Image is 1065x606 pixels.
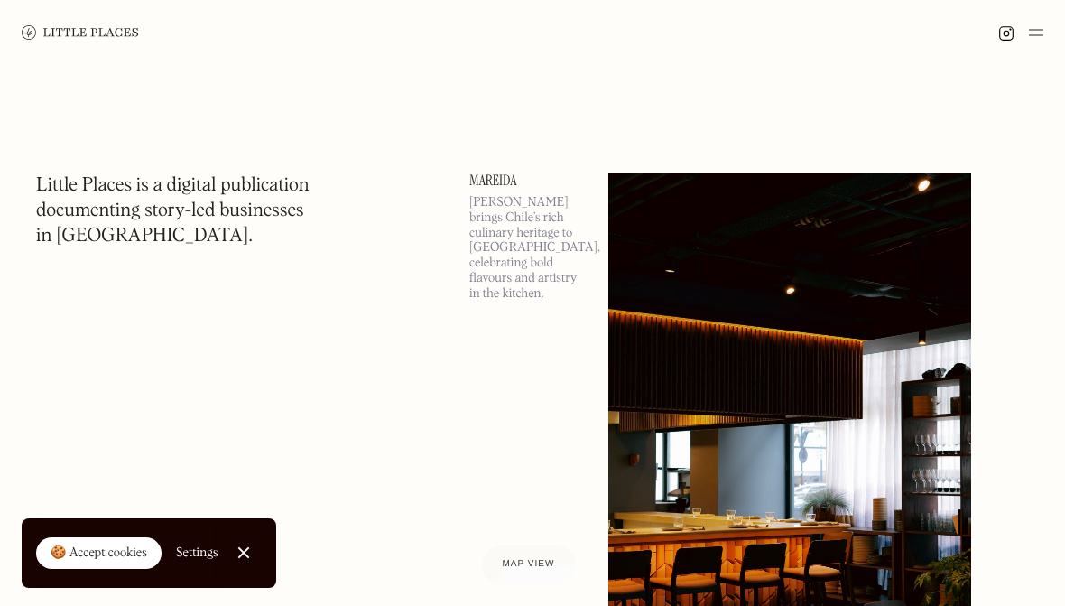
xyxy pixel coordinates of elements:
div: Settings [176,546,218,559]
a: Settings [176,533,218,573]
a: 🍪 Accept cookies [36,537,162,570]
div: 🍪 Accept cookies [51,545,147,563]
h1: Little Places is a digital publication documenting story-led businesses in [GEOGRAPHIC_DATA]. [36,173,310,249]
a: Map view [481,545,577,584]
span: Map view [503,559,555,569]
a: Mareida [469,173,587,188]
div: Close Cookie Popup [243,553,244,554]
p: [PERSON_NAME] brings Chile’s rich culinary heritage to [GEOGRAPHIC_DATA], celebrating bold flavou... [469,195,587,302]
a: Close Cookie Popup [226,535,262,571]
